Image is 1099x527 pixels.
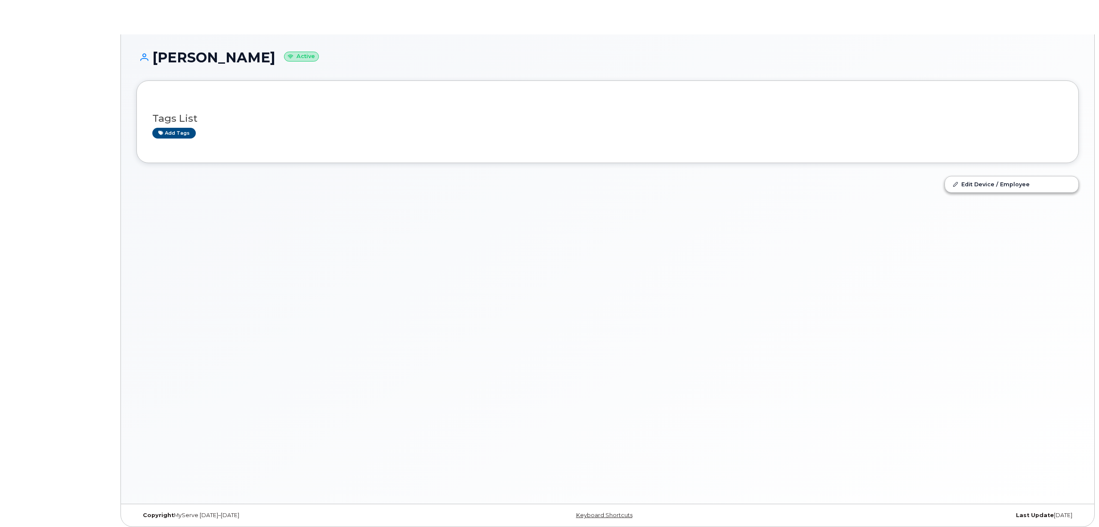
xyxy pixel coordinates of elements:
[765,512,1079,519] div: [DATE]
[152,113,1063,124] h3: Tags List
[136,512,451,519] div: MyServe [DATE]–[DATE]
[1016,512,1054,518] strong: Last Update
[284,52,319,62] small: Active
[576,512,633,518] a: Keyboard Shortcuts
[143,512,174,518] strong: Copyright
[945,176,1078,192] a: Edit Device / Employee
[152,128,196,139] a: Add tags
[136,50,1079,65] h1: [PERSON_NAME]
